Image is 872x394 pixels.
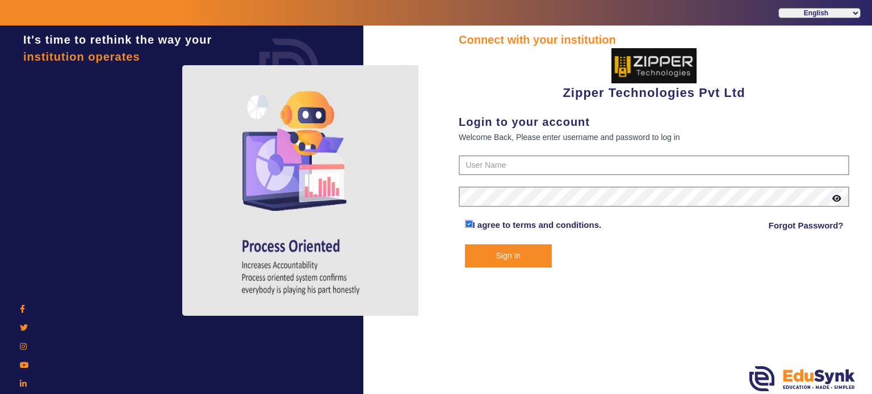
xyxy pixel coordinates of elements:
[23,50,140,63] span: institution operates
[459,130,849,144] div: Welcome Back, Please enter username and password to log in
[459,31,849,48] div: Connect with your institution
[246,26,332,111] img: login.png
[182,65,421,316] img: login4.png
[465,244,552,268] button: Sign In
[459,113,849,130] div: Login to your account
[459,155,849,176] input: User Name
[749,366,855,391] img: edusynk.png
[611,48,697,83] img: 36227e3f-cbf6-4043-b8fc-b5c5f2957d0a
[473,220,602,230] a: I agree to terms and conditions.
[769,219,844,232] a: Forgot Password?
[23,33,212,46] span: It's time to rethink the way your
[459,48,849,102] div: Zipper Technologies Pvt Ltd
